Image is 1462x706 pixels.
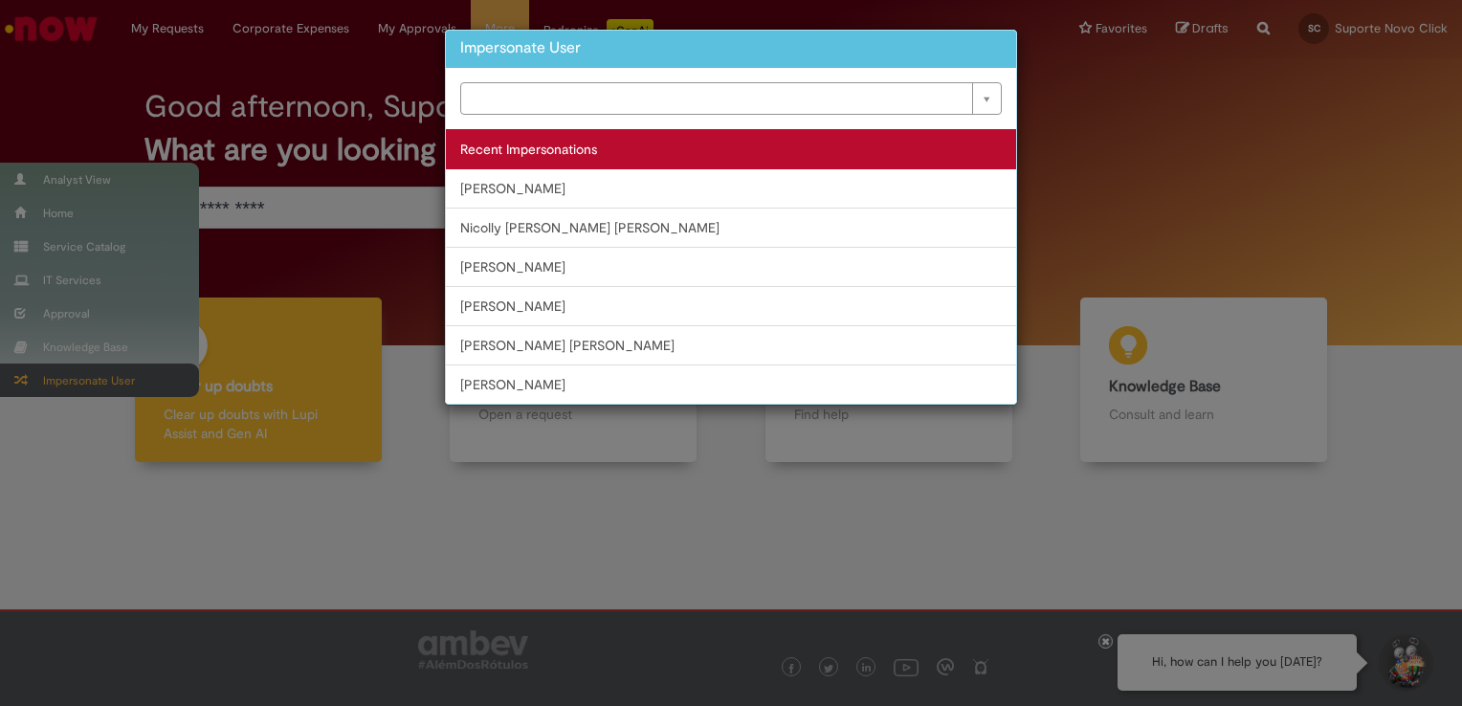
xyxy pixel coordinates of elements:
a: [PERSON_NAME] [PERSON_NAME] [446,325,1016,365]
a: Clear field user [460,82,1002,115]
a: Recent Impersonations [446,129,1016,169]
a: Nicolly [PERSON_NAME] [PERSON_NAME] [446,208,1016,248]
a: [PERSON_NAME] [446,247,1016,287]
a: [PERSON_NAME] [446,168,1016,209]
a: [PERSON_NAME] [446,286,1016,326]
a: [PERSON_NAME] [446,364,1016,404]
h3: Impersonate User [460,40,1002,57]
